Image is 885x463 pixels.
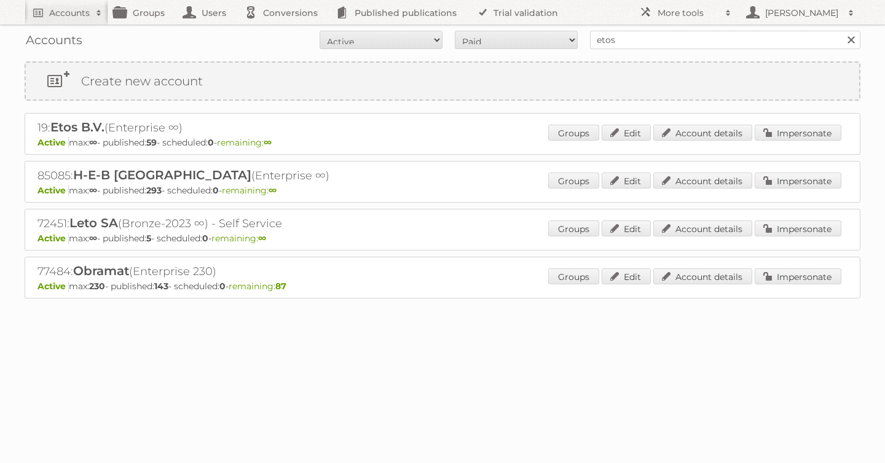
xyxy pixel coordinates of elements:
a: Edit [602,173,651,189]
span: Obramat [73,263,129,278]
a: Account details [653,173,752,189]
span: Etos B.V. [50,120,104,134]
strong: 143 [154,281,168,292]
h2: [PERSON_NAME] [762,7,842,19]
a: Account details [653,220,752,236]
p: max: - published: - scheduled: - [37,281,848,292]
h2: Accounts [49,7,90,19]
strong: ∞ [89,185,97,196]
h2: 77484: (Enterprise 230) [37,263,468,279]
strong: 59 [146,137,157,148]
p: max: - published: - scheduled: - [37,185,848,196]
span: Active [37,281,69,292]
strong: 293 [146,185,162,196]
span: Active [37,233,69,244]
strong: ∞ [258,233,266,244]
strong: ∞ [89,233,97,244]
strong: ∞ [269,185,277,196]
p: max: - published: - scheduled: - [37,137,848,148]
a: Impersonate [755,173,841,189]
span: Active [37,137,69,148]
span: H-E-B [GEOGRAPHIC_DATA] [73,168,251,182]
a: Groups [548,220,599,236]
a: Edit [602,125,651,141]
a: Groups [548,268,599,284]
p: max: - published: - scheduled: - [37,233,848,244]
span: Leto SA [69,216,118,230]
span: remaining: [211,233,266,244]
strong: 5 [146,233,151,244]
strong: ∞ [89,137,97,148]
span: remaining: [229,281,286,292]
strong: 0 [219,281,226,292]
a: Edit [602,268,651,284]
a: Create new account [26,63,859,99]
strong: 87 [275,281,286,292]
strong: 0 [202,233,208,244]
h2: More tools [658,7,719,19]
span: remaining: [222,185,277,196]
a: Groups [548,173,599,189]
strong: 0 [213,185,219,196]
strong: 230 [89,281,105,292]
span: Active [37,185,69,196]
span: remaining: [217,137,272,148]
h2: 85085: (Enterprise ∞) [37,168,468,184]
h2: 19: (Enterprise ∞) [37,120,468,136]
a: Impersonate [755,268,841,284]
a: Account details [653,125,752,141]
a: Groups [548,125,599,141]
a: Account details [653,268,752,284]
a: Edit [602,220,651,236]
strong: 0 [208,137,214,148]
h2: 72451: (Bronze-2023 ∞) - Self Service [37,216,468,231]
a: Impersonate [755,125,841,141]
strong: ∞ [264,137,272,148]
a: Impersonate [755,220,841,236]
